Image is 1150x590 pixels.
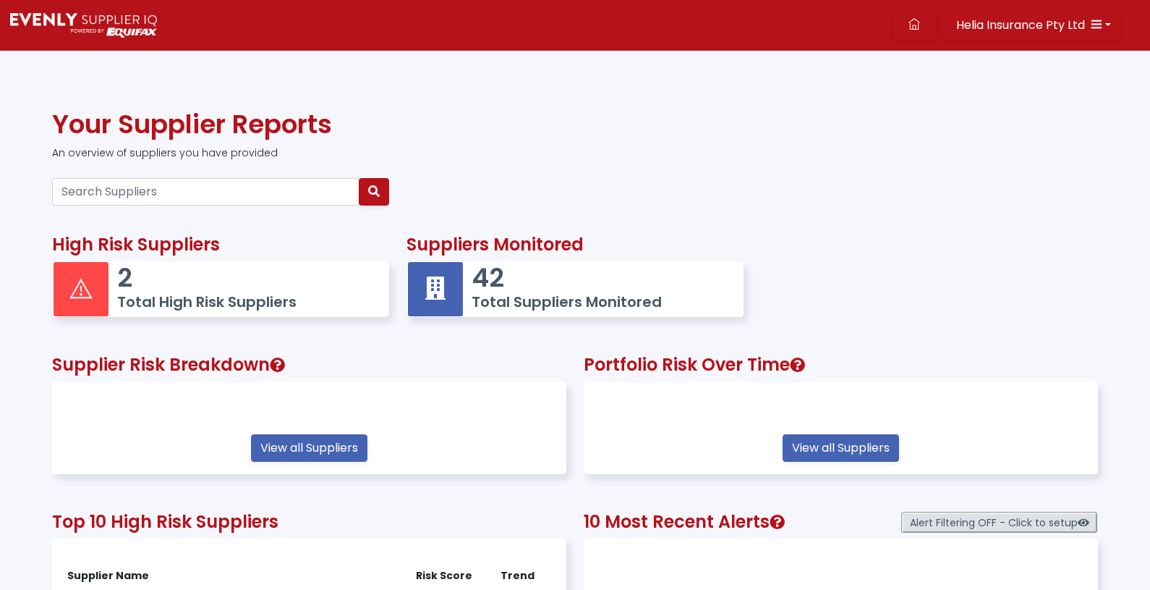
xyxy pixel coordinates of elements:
h2: Top 10 High Risk Suppliers [52,512,566,533]
a: View all Suppliers [783,434,899,462]
h2: Supplier Risk Breakdown [52,355,566,376]
button: Helia Insurance Pty Ltd [941,12,1120,39]
span: Alert Filtering OFF - Click to setup [901,512,1098,534]
a: View all Suppliers [251,434,367,462]
span: Helia Insurance Pty Ltd [956,17,1085,33]
h2: Portfolio Risk Over Time [584,355,1098,376]
h2: 10 Most Recent Alerts [584,512,1098,533]
img: Supply Predict [10,13,157,38]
